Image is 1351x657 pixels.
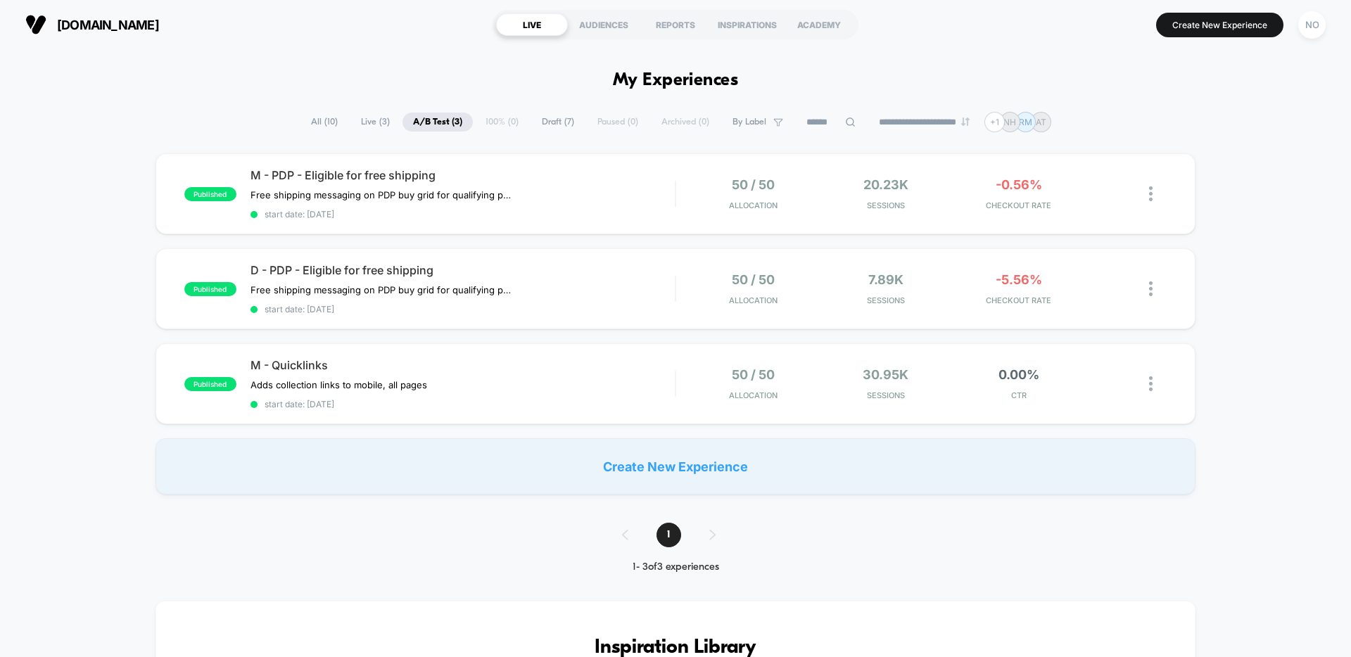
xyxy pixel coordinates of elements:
span: Sessions [823,390,949,400]
span: D - PDP - Eligible for free shipping [250,263,675,277]
span: published [184,187,236,201]
div: INSPIRATIONS [711,13,783,36]
span: Allocation [729,295,778,305]
span: published [184,282,236,296]
span: [DOMAIN_NAME] [57,18,159,32]
span: Draft ( 7 ) [531,113,585,132]
img: close [1149,376,1153,391]
span: 7.89k [868,272,903,287]
span: By Label [732,117,766,127]
span: M - Quicklinks [250,358,675,372]
h1: My Experiences [613,70,739,91]
span: 0.00% [998,367,1039,382]
button: [DOMAIN_NAME] [21,13,163,36]
span: 50 / 50 [732,272,775,287]
div: + 1 [984,112,1005,132]
button: Create New Experience [1156,13,1283,37]
div: 1 - 3 of 3 experiences [608,561,744,573]
span: CHECKOUT RATE [956,200,1082,210]
span: published [184,377,236,391]
span: Free shipping messaging on PDP buy grid for qualifying products﻿ - Desktop [250,284,512,295]
span: All ( 10 ) [300,113,348,132]
span: 1 [657,523,681,547]
span: 20.23k [863,177,908,192]
img: end [961,117,970,126]
img: close [1149,281,1153,296]
img: close [1149,186,1153,201]
span: start date: [DATE] [250,399,675,409]
div: ACADEMY [783,13,855,36]
span: Adds collection links to mobile, all pages [250,379,427,390]
p: NH [1003,117,1016,127]
span: 50 / 50 [732,177,775,192]
span: A/B Test ( 3 ) [402,113,473,132]
span: Sessions [823,295,949,305]
span: -5.56% [996,272,1042,287]
button: NO [1294,11,1330,39]
div: NO [1298,11,1326,39]
span: M - PDP - Eligible for free shipping [250,168,675,182]
div: REPORTS [640,13,711,36]
span: CHECKOUT RATE [956,295,1082,305]
div: Create New Experience [156,438,1195,495]
img: Visually logo [25,14,46,35]
p: RM [1019,117,1032,127]
span: start date: [DATE] [250,304,675,314]
span: Live ( 3 ) [350,113,400,132]
div: AUDIENCES [568,13,640,36]
div: LIVE [496,13,568,36]
span: -0.56% [996,177,1042,192]
span: 50 / 50 [732,367,775,382]
span: 30.95k [863,367,908,382]
span: Sessions [823,200,949,210]
p: AT [1036,117,1046,127]
span: CTR [956,390,1082,400]
span: Allocation [729,200,778,210]
span: Allocation [729,390,778,400]
span: start date: [DATE] [250,209,675,219]
span: Free shipping messaging on PDP buy grid for qualifying products﻿ - Mobile [250,189,512,200]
